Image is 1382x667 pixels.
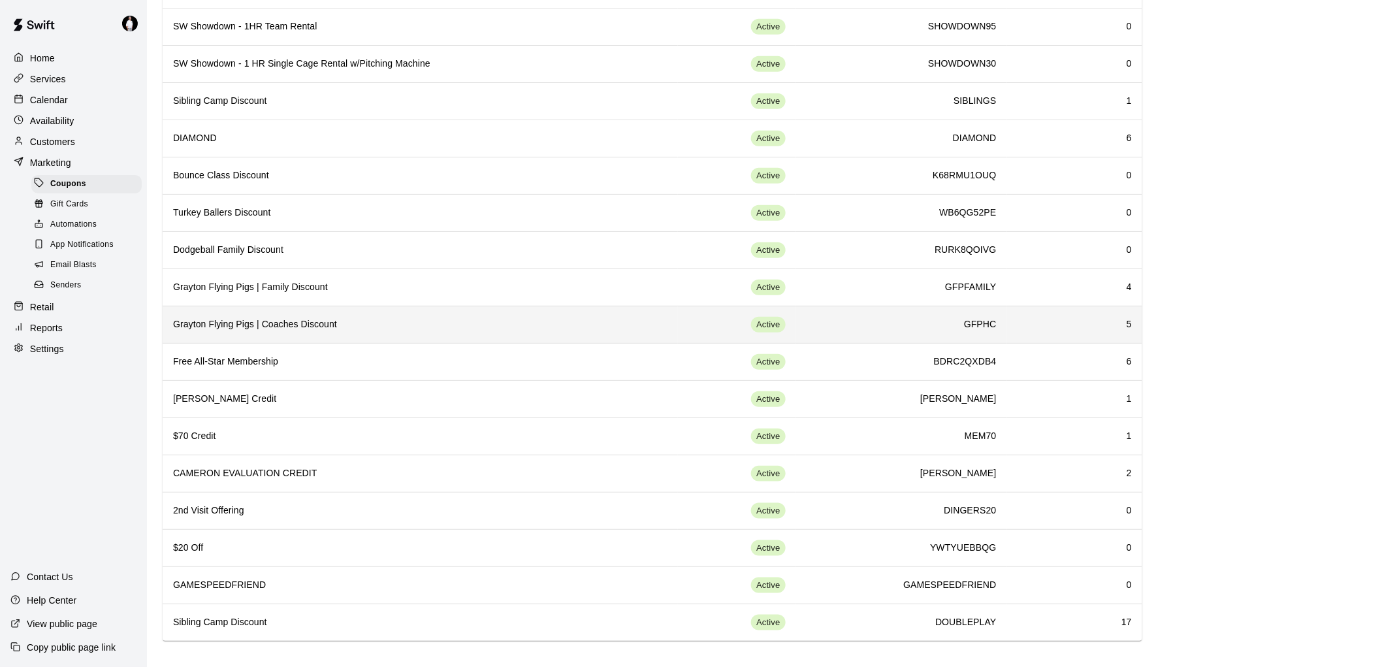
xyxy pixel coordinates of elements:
span: App Notifications [50,238,114,252]
span: Active [751,95,785,108]
p: Services [30,73,66,86]
p: Help Center [27,594,76,607]
p: Copy public page link [27,641,116,654]
h6: 6 [1018,355,1132,369]
span: Active [751,282,785,294]
h6: GFPFAMILY [807,280,997,295]
h6: 5 [1018,317,1132,332]
h6: Bounce Class Discount [173,169,667,183]
div: Coupons [31,175,142,193]
h6: 17 [1018,615,1132,630]
h6: SW Showdown - 1HR Team Rental [173,20,667,34]
p: Marketing [30,156,71,169]
span: Active [751,617,785,629]
h6: 0 [1018,541,1132,555]
h6: [PERSON_NAME] [807,466,997,481]
h6: Free All-Star Membership [173,355,667,369]
h6: 1 [1018,94,1132,108]
h6: 1 [1018,392,1132,406]
h6: $70 Credit [173,429,667,444]
h6: YWTYUEBBQG [807,541,997,555]
h6: MEM70 [807,429,997,444]
div: Travis Hamilton [120,10,147,37]
h6: Sibling Camp Discount [173,615,667,630]
span: Active [751,244,785,257]
h6: 2nd Visit Offering [173,504,667,518]
a: Email Blasts [31,255,147,276]
h6: $20 Off [173,541,667,555]
a: Automations [31,215,147,235]
img: Travis Hamilton [122,16,138,31]
span: Active [751,431,785,443]
div: Email Blasts [31,256,142,274]
p: Retail [30,301,54,314]
h6: DOUBLEPLAY [807,615,997,630]
a: Home [10,48,137,68]
p: Home [30,52,55,65]
span: Automations [50,218,97,231]
p: View public page [27,617,97,630]
a: Reports [10,318,137,338]
p: Calendar [30,93,68,106]
h6: 0 [1018,57,1132,71]
span: Active [751,58,785,71]
h6: SW Showdown - 1 HR Single Cage Rental w/Pitching Machine [173,57,667,71]
p: Contact Us [27,570,73,583]
span: Active [751,579,785,592]
h6: SIBLINGS [807,94,997,108]
a: Settings [10,339,137,359]
h6: [PERSON_NAME] Credit [173,392,667,406]
h6: K68RMU1OUQ [807,169,997,183]
h6: GAMESPEEDFRIEND [173,578,667,593]
h6: BDRC2QXDB4 [807,355,997,369]
h6: 6 [1018,131,1132,146]
a: Availability [10,111,137,131]
h6: 2 [1018,466,1132,481]
a: Coupons [31,174,147,194]
h6: GAMESPEEDFRIEND [807,578,997,593]
h6: 0 [1018,243,1132,257]
span: Active [751,505,785,517]
span: Active [751,207,785,220]
h6: Grayton Flying Pigs | Family Discount [173,280,667,295]
h6: DINGERS20 [807,504,997,518]
a: App Notifications [31,235,147,255]
h6: 0 [1018,504,1132,518]
h6: RURK8QOIVG [807,243,997,257]
span: Active [751,319,785,331]
h6: 4 [1018,280,1132,295]
a: Retail [10,297,137,317]
p: Reports [30,321,63,334]
a: Services [10,69,137,89]
a: Customers [10,132,137,152]
h6: 0 [1018,169,1132,183]
p: Customers [30,135,75,148]
span: Gift Cards [50,198,88,211]
h6: Grayton Flying Pigs | Coaches Discount [173,317,667,332]
h6: SHOWDOWN30 [807,57,997,71]
span: Active [751,21,785,33]
p: Settings [30,342,64,355]
h6: 0 [1018,578,1132,593]
h6: 0 [1018,20,1132,34]
span: Active [751,393,785,406]
div: Gift Cards [31,195,142,214]
h6: 1 [1018,429,1132,444]
h6: Sibling Camp Discount [173,94,667,108]
a: Marketing [10,153,137,172]
div: App Notifications [31,236,142,254]
a: Calendar [10,90,137,110]
p: Availability [30,114,74,127]
h6: [PERSON_NAME] [807,392,997,406]
h6: SHOWDOWN95 [807,20,997,34]
h6: CAMERON EVALUATION CREDIT [173,466,667,481]
span: Active [751,542,785,555]
h6: DIAMOND [173,131,667,146]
